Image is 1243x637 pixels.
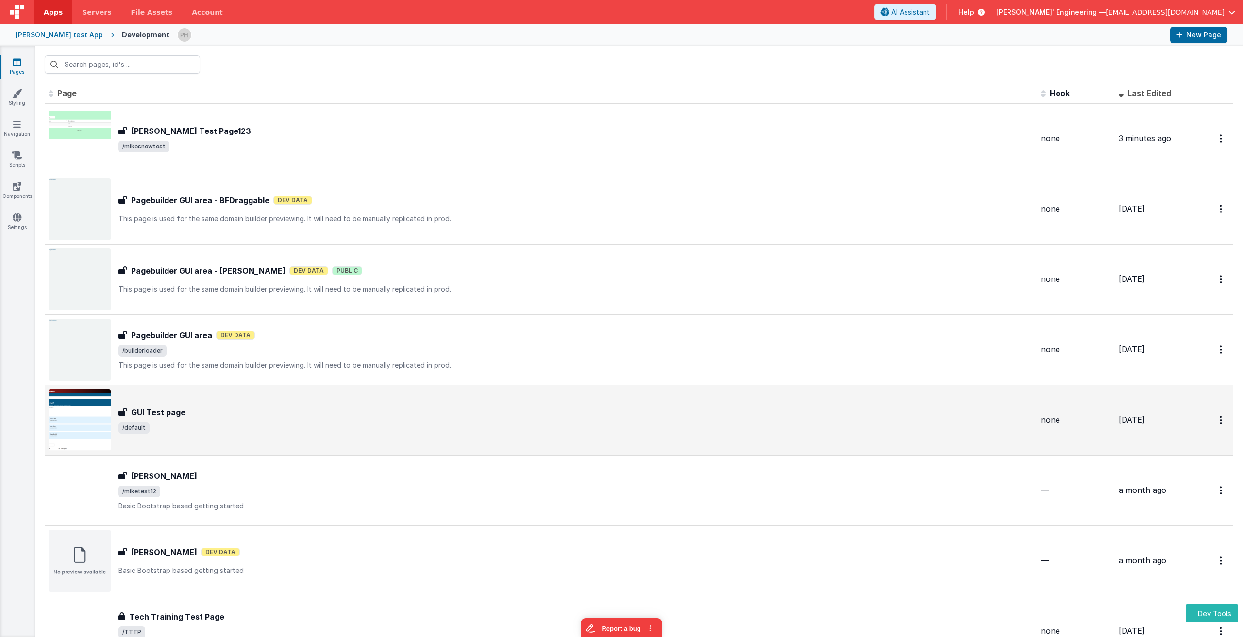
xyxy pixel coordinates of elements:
[891,7,930,17] span: AI Assistant
[118,214,1033,224] p: This page is used for the same domain builder previewing. It will need to be manually replicated ...
[1214,410,1229,430] button: Options
[1186,604,1238,622] button: Dev Tools
[1119,204,1145,213] span: [DATE]
[178,28,191,42] img: 0d84bb1c9d9d2d05ed0efcca67984133
[289,266,328,275] span: Dev Data
[57,88,77,98] span: Page
[118,360,1033,370] p: This page is used for the same domain builder previewing. It will need to be manually replicated ...
[118,486,160,497] span: /miketest12
[131,329,212,341] h3: Pagebuilder GUI area
[1214,199,1229,219] button: Options
[958,7,974,17] span: Help
[131,546,197,558] h3: [PERSON_NAME]
[874,4,936,20] button: AI Assistant
[1119,485,1166,495] span: a month ago
[1041,203,1111,214] div: none
[996,7,1106,17] span: [PERSON_NAME]' Engineering —
[1119,274,1145,284] span: [DATE]
[129,611,224,622] h3: Tech Training Test Page
[118,422,150,434] span: /default
[118,345,167,357] span: /builderloader
[122,30,169,40] div: Development
[1119,133,1171,143] span: 3 minutes ago
[1041,133,1111,144] div: none
[131,407,185,418] h3: GUI Test page
[1119,555,1166,565] span: a month ago
[1041,414,1111,425] div: none
[118,501,1033,511] p: Basic Bootstrap based getting started
[201,548,240,556] span: Dev Data
[273,196,312,205] span: Dev Data
[1214,480,1229,500] button: Options
[1119,626,1145,636] span: [DATE]
[1119,344,1145,354] span: [DATE]
[1041,274,1111,285] div: none
[45,55,200,74] input: Search pages, id's ...
[216,331,255,340] span: Dev Data
[1106,7,1225,17] span: [EMAIL_ADDRESS][DOMAIN_NAME]
[1041,555,1049,565] span: —
[44,7,63,17] span: Apps
[82,7,111,17] span: Servers
[16,30,103,40] div: [PERSON_NAME] test App
[118,141,169,152] span: /mikesnewtest
[1214,551,1229,571] button: Options
[1170,27,1227,43] button: New Page
[1214,129,1229,148] button: Options
[1041,485,1049,495] span: —
[1214,340,1229,359] button: Options
[1119,415,1145,425] span: [DATE]
[131,195,269,206] h3: Pagebuilder GUI area - BFDraggable
[131,125,251,137] h3: [PERSON_NAME] Test Page123
[1041,625,1111,637] div: none
[332,266,362,275] span: Public
[131,7,173,17] span: File Assets
[1214,269,1229,289] button: Options
[996,7,1235,17] button: [PERSON_NAME]' Engineering — [EMAIL_ADDRESS][DOMAIN_NAME]
[131,265,286,277] h3: Pagebuilder GUI area - [PERSON_NAME]
[131,470,197,482] h3: [PERSON_NAME]
[1041,344,1111,355] div: none
[1050,88,1070,98] span: Hook
[1127,88,1171,98] span: Last Edited
[118,566,1033,575] p: Basic Bootstrap based getting started
[118,284,1033,294] p: This page is used for the same domain builder previewing. It will need to be manually replicated ...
